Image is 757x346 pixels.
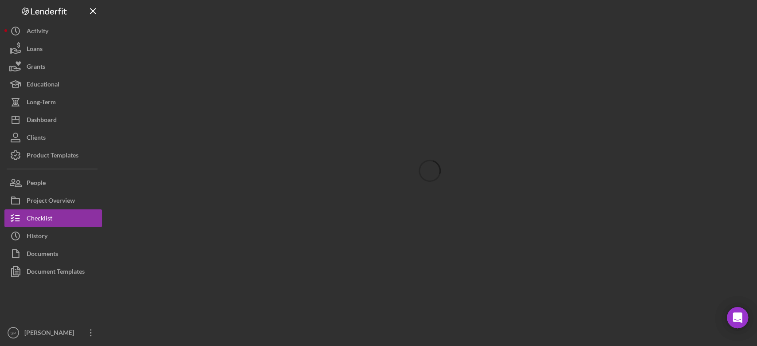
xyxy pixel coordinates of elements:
[27,111,57,131] div: Dashboard
[727,307,748,328] div: Open Intercom Messenger
[4,93,102,111] button: Long-Term
[27,75,59,95] div: Educational
[27,192,75,212] div: Project Overview
[4,209,102,227] button: Checklist
[27,174,46,194] div: People
[4,174,102,192] button: People
[4,22,102,40] button: Activity
[22,324,80,344] div: [PERSON_NAME]
[4,58,102,75] button: Grants
[27,263,85,283] div: Document Templates
[4,245,102,263] button: Documents
[27,58,45,78] div: Grants
[27,227,47,247] div: History
[27,129,46,149] div: Clients
[4,192,102,209] button: Project Overview
[27,245,58,265] div: Documents
[27,40,43,60] div: Loans
[4,75,102,93] button: Educational
[27,209,52,229] div: Checklist
[4,227,102,245] button: History
[4,129,102,146] button: Clients
[4,111,102,129] button: Dashboard
[4,324,102,342] button: SP[PERSON_NAME]
[27,146,78,166] div: Product Templates
[4,146,102,164] button: Product Templates
[4,40,102,58] button: Loans
[27,93,56,113] div: Long-Term
[27,22,48,42] div: Activity
[4,263,102,280] button: Document Templates
[11,330,16,335] text: SP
